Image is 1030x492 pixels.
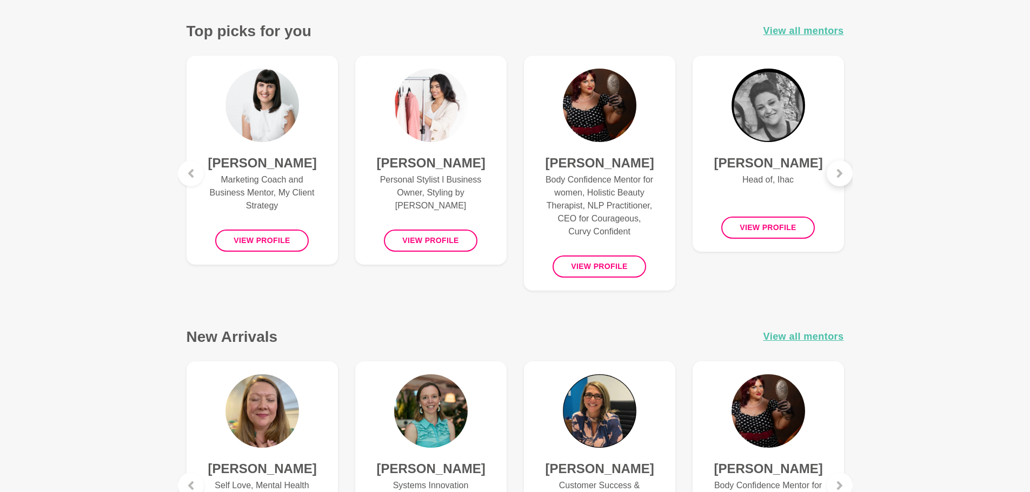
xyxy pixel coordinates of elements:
button: View profile [553,255,646,278]
h4: [PERSON_NAME] [208,155,316,171]
h4: [PERSON_NAME] [208,461,316,477]
a: Melissa Rodda[PERSON_NAME]Body Confidence Mentor for women, Holistic Beauty Therapist, NLP Practi... [524,56,675,291]
h4: [PERSON_NAME] [714,155,822,171]
a: View all mentors [763,23,844,39]
p: Personal Stylist l Business Owner, Styling by [PERSON_NAME] [377,173,485,212]
img: Jude Stevens [394,69,468,142]
button: View profile [215,230,309,252]
img: Abby Blackmore [732,69,805,142]
h4: [PERSON_NAME] [546,155,654,171]
a: Jude Stevens[PERSON_NAME]Personal Stylist l Business Owner, Styling by [PERSON_NAME]View profile [355,56,507,265]
h3: Top picks for you [187,22,311,41]
button: View profile [721,217,815,239]
img: Laura Aston [394,374,468,448]
p: Marketing Coach and Business Mentor, My Client Strategy [208,173,316,212]
button: View profile [384,230,477,252]
a: Abby Blackmore[PERSON_NAME]Head of, IhacView profile [693,56,844,252]
img: Tammy McCann [225,374,299,448]
h3: New Arrivals [187,327,278,346]
a: View all mentors [763,329,844,345]
h4: [PERSON_NAME] [377,155,485,171]
img: Melissa Rodda [563,69,636,142]
img: Kate Vertsonis [563,374,636,448]
img: Melissa Rodda [732,374,805,448]
h4: [PERSON_NAME] [546,461,654,477]
h4: [PERSON_NAME] [377,461,485,477]
a: Hayley Robertson[PERSON_NAME]Marketing Coach and Business Mentor, My Client StrategyView profile [187,56,338,265]
h4: [PERSON_NAME] [714,461,822,477]
p: Body Confidence Mentor for women, Holistic Beauty Therapist, NLP Practitioner, CEO for Courageous... [546,173,654,238]
img: Hayley Robertson [225,69,299,142]
p: Head of, Ihac [714,173,822,199]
